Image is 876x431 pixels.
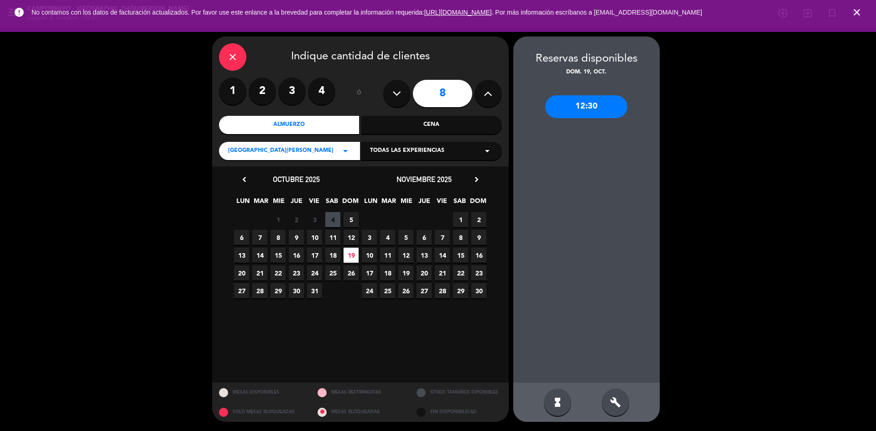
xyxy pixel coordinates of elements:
span: 2 [471,212,486,227]
span: MAR [381,196,396,211]
span: 29 [453,283,468,298]
span: 5 [344,212,359,227]
span: octubre 2025 [273,175,320,184]
label: 1 [219,78,246,105]
i: hourglass_full [552,397,563,408]
a: [URL][DOMAIN_NAME] [424,9,492,16]
i: close [851,7,862,18]
span: 17 [307,248,322,263]
label: 2 [249,78,276,105]
span: 23 [289,265,304,280]
span: 24 [362,283,377,298]
span: 18 [380,265,395,280]
span: 23 [471,265,486,280]
span: 1 [271,212,286,227]
i: chevron_left [240,175,249,184]
span: VIE [434,196,449,211]
span: 27 [417,283,432,298]
span: 25 [380,283,395,298]
span: 12 [344,230,359,245]
div: 12:30 [545,95,627,118]
a: . Por más información escríbanos a [EMAIL_ADDRESS][DOMAIN_NAME] [492,9,702,16]
span: 24 [307,265,322,280]
span: 15 [453,248,468,263]
span: LUN [363,196,378,211]
span: 6 [234,230,249,245]
span: 3 [362,230,377,245]
i: error [14,7,25,18]
i: chevron_right [472,175,481,184]
span: 10 [307,230,322,245]
span: 5 [398,230,413,245]
span: 11 [325,230,340,245]
span: 19 [344,248,359,263]
span: 21 [435,265,450,280]
span: 13 [417,248,432,263]
span: 28 [252,283,267,298]
span: 20 [234,265,249,280]
span: 8 [453,230,468,245]
span: 4 [380,230,395,245]
span: 7 [435,230,450,245]
span: LUN [235,196,250,211]
span: noviembre 2025 [396,175,452,184]
span: 14 [252,248,267,263]
span: DOM [342,196,357,211]
span: 6 [417,230,432,245]
div: ó [344,78,374,109]
span: 30 [289,283,304,298]
span: 26 [398,283,413,298]
div: Indique cantidad de clientes [219,43,502,71]
div: MESAS RESTRINGIDAS [311,383,410,402]
span: Todas las experiencias [370,146,444,156]
span: 4 [325,212,340,227]
div: OTROS TAMAÑOS DIPONIBLES [410,383,509,402]
div: Cena [361,116,502,134]
i: close [227,52,238,62]
span: 2 [289,212,304,227]
div: Reservas disponibles [513,50,660,68]
span: 25 [325,265,340,280]
span: JUE [417,196,432,211]
span: 18 [325,248,340,263]
div: SOLO MESAS BLOQUEADAS [212,402,311,422]
span: 22 [271,265,286,280]
span: 7 [252,230,267,245]
span: 1 [453,212,468,227]
span: 26 [344,265,359,280]
label: 3 [278,78,306,105]
span: 19 [398,265,413,280]
span: 28 [435,283,450,298]
div: Almuerzo [219,116,360,134]
span: JUE [289,196,304,211]
div: dom. 19, oct. [513,68,660,77]
div: MESAS BLOQUEADAS [311,402,410,422]
span: MIE [399,196,414,211]
span: 16 [471,248,486,263]
span: SAB [324,196,339,211]
span: MAR [253,196,268,211]
span: SAB [452,196,467,211]
span: VIE [307,196,322,211]
span: 27 [234,283,249,298]
div: MESAS DISPONIBLES [212,383,311,402]
span: 10 [362,248,377,263]
span: 3 [307,212,322,227]
span: 17 [362,265,377,280]
span: 12 [398,248,413,263]
div: SIN DISPONIBILIDAD [410,402,509,422]
span: [GEOGRAPHIC_DATA][PERSON_NAME] [228,146,334,156]
span: 30 [471,283,486,298]
span: 14 [435,248,450,263]
span: 31 [307,283,322,298]
span: 16 [289,248,304,263]
span: 9 [471,230,486,245]
i: arrow_drop_down [340,145,351,156]
span: 29 [271,283,286,298]
span: 15 [271,248,286,263]
span: 8 [271,230,286,245]
i: arrow_drop_down [482,145,493,156]
i: build [610,397,621,408]
span: 21 [252,265,267,280]
span: 20 [417,265,432,280]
